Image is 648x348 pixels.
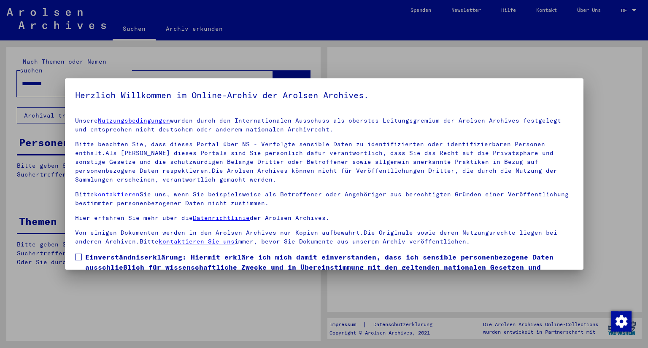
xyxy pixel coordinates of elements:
[85,252,573,292] span: Einverständniserklärung: Hiermit erkläre ich mich damit einverstanden, dass ich sensible personen...
[98,117,170,124] a: Nutzungsbedingungen
[75,88,573,102] h5: Herzlich Willkommen im Online-Archiv der Arolsen Archives.
[159,238,235,245] a: kontaktieren Sie uns
[75,116,573,134] p: Unsere wurden durch den Internationalen Ausschuss als oberstes Leitungsgremium der Arolsen Archiv...
[193,214,250,222] a: Datenrichtlinie
[75,190,573,208] p: Bitte Sie uns, wenn Sie beispielsweise als Betroffener oder Angehöriger aus berechtigten Gründen ...
[75,214,573,222] p: Hier erfahren Sie mehr über die der Arolsen Archives.
[611,311,631,331] div: Zustimmung ändern
[75,228,573,246] p: Von einigen Dokumenten werden in den Arolsen Archives nur Kopien aufbewahrt.Die Originale sowie d...
[75,140,573,184] p: Bitte beachten Sie, dass dieses Portal über NS - Verfolgte sensible Daten zu identifizierten oder...
[94,190,140,198] a: kontaktieren
[611,311,632,332] img: Zustimmung ändern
